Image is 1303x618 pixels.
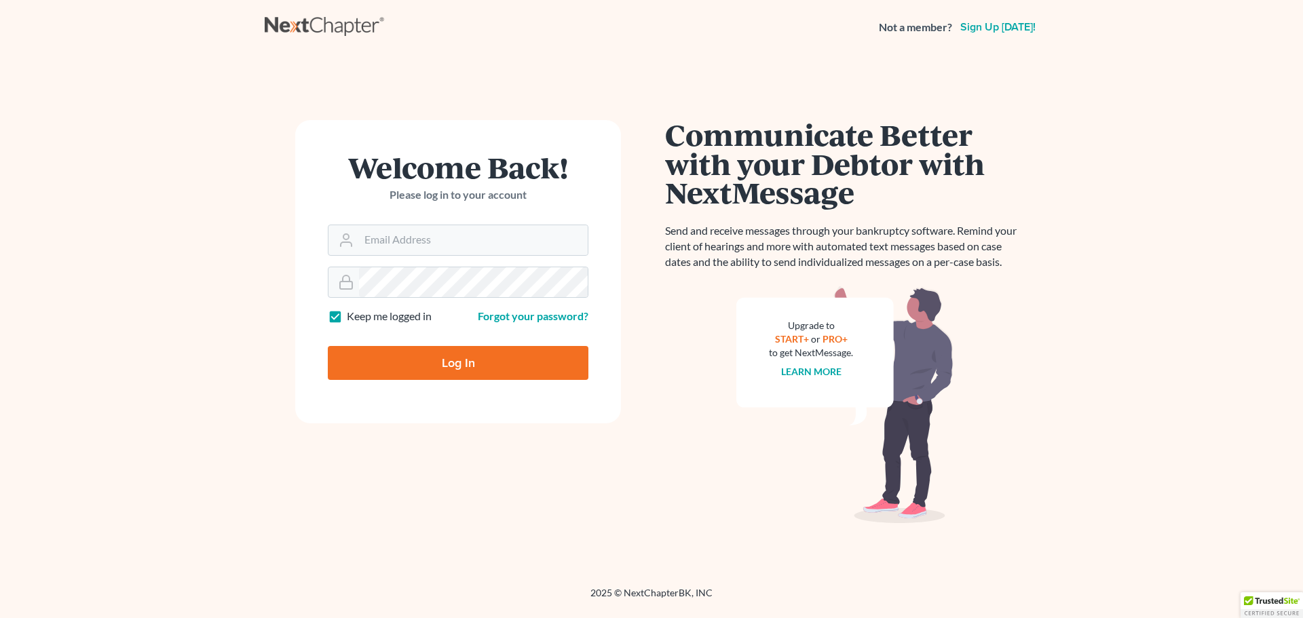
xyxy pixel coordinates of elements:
[958,22,1038,33] a: Sign up [DATE]!
[775,333,809,345] a: START+
[665,120,1025,207] h1: Communicate Better with your Debtor with NextMessage
[478,309,588,322] a: Forgot your password?
[1241,592,1303,618] div: TrustedSite Certified
[769,346,853,360] div: to get NextMessage.
[811,333,820,345] span: or
[328,187,588,203] p: Please log in to your account
[665,223,1025,270] p: Send and receive messages through your bankruptcy software. Remind your client of hearings and mo...
[359,225,588,255] input: Email Address
[879,20,952,35] strong: Not a member?
[823,333,848,345] a: PRO+
[769,319,853,332] div: Upgrade to
[347,309,432,324] label: Keep me logged in
[781,366,842,377] a: Learn more
[736,286,953,524] img: nextmessage_bg-59042aed3d76b12b5cd301f8e5b87938c9018125f34e5fa2b7a6b67550977c72.svg
[328,153,588,182] h1: Welcome Back!
[328,346,588,380] input: Log In
[265,586,1038,611] div: 2025 © NextChapterBK, INC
